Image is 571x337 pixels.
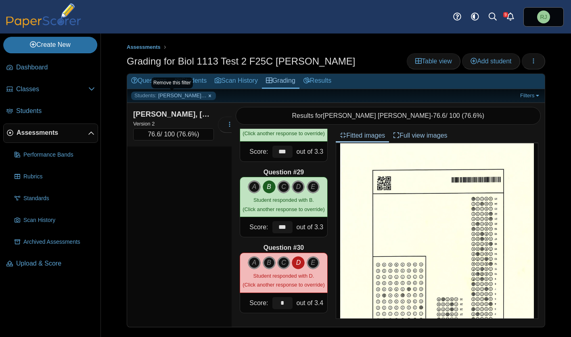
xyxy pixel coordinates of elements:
a: Standards [11,189,98,208]
a: Alerts [502,8,519,26]
a: Table view [407,53,460,69]
span: Assessments [127,44,161,50]
div: out of 3.4 [295,293,328,313]
i: A [248,256,261,269]
a: Archived Assessments [11,232,98,252]
small: Version 2 [133,121,155,127]
span: Rubrics [23,173,95,181]
span: 76.6 [433,112,446,119]
span: Student responded with B. [253,197,314,203]
a: Scan History [211,74,262,89]
div: out of 3.3 [295,217,328,237]
b: Question #29 [264,168,304,177]
i: B [263,256,276,269]
a: Students: [PERSON_NAME] [PERSON_NAME] [131,92,216,100]
div: / 100 ( ) [133,128,214,140]
a: Grading [262,74,299,89]
a: Students [171,74,211,89]
div: Results for - / 100 ( ) [236,107,541,125]
i: D [292,180,305,193]
small: (Click another response to override) [243,273,324,288]
span: Performance Bands [23,151,95,159]
a: Create New [3,37,97,53]
a: Full view images [389,129,451,142]
i: A [248,180,261,193]
i: E [307,180,320,193]
span: Richard Jones [537,10,550,23]
a: Assessments [125,42,163,52]
b: Question #30 [264,243,304,252]
a: Rubrics [11,167,98,186]
a: Scan History [11,211,98,230]
span: Standards [23,195,95,203]
span: [PERSON_NAME] [PERSON_NAME] [158,92,207,99]
a: Filters [518,92,543,100]
span: Add student [471,58,511,65]
i: D [292,256,305,269]
img: PaperScorer [3,3,84,28]
div: [PERSON_NAME], [PERSON_NAME] [133,109,214,119]
a: Results [299,74,335,89]
span: Upload & Score [16,259,95,268]
small: (Click another response to override) [243,197,324,212]
span: 76.6% [464,112,482,119]
i: E [307,256,320,269]
div: Score: [240,142,270,161]
span: [PERSON_NAME] [PERSON_NAME] [323,112,431,119]
span: Students [16,107,95,115]
span: Table view [415,58,452,65]
div: Remove this filter [151,77,193,88]
div: Score: [240,293,270,313]
span: Assessments [17,128,88,137]
i: C [277,256,290,269]
a: Students [3,102,98,121]
div: out of 3.3 [295,142,328,161]
span: 76.6% [179,131,197,138]
a: Richard Jones [523,7,564,27]
span: Richard Jones [540,14,547,20]
span: Student responded with D. [253,273,314,279]
a: Upload & Score [3,254,98,274]
span: 76.6 [148,131,160,138]
span: Classes [16,85,88,94]
a: PaperScorer [3,22,84,29]
div: Score: [240,217,270,237]
a: Classes [3,80,98,99]
a: Assessments [3,123,98,143]
a: Questions [127,74,171,89]
a: Fitted images [336,129,389,142]
i: B [263,180,276,193]
span: Archived Assessments [23,238,95,246]
a: Add student [462,53,520,69]
i: C [277,180,290,193]
span: Students: [134,92,157,99]
a: Performance Bands [11,145,98,165]
span: Scan History [23,216,95,224]
a: Dashboard [3,58,98,77]
h1: Grading for Biol 1113 Test 2 F25C [PERSON_NAME] [127,54,355,68]
span: Dashboard [16,63,95,72]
